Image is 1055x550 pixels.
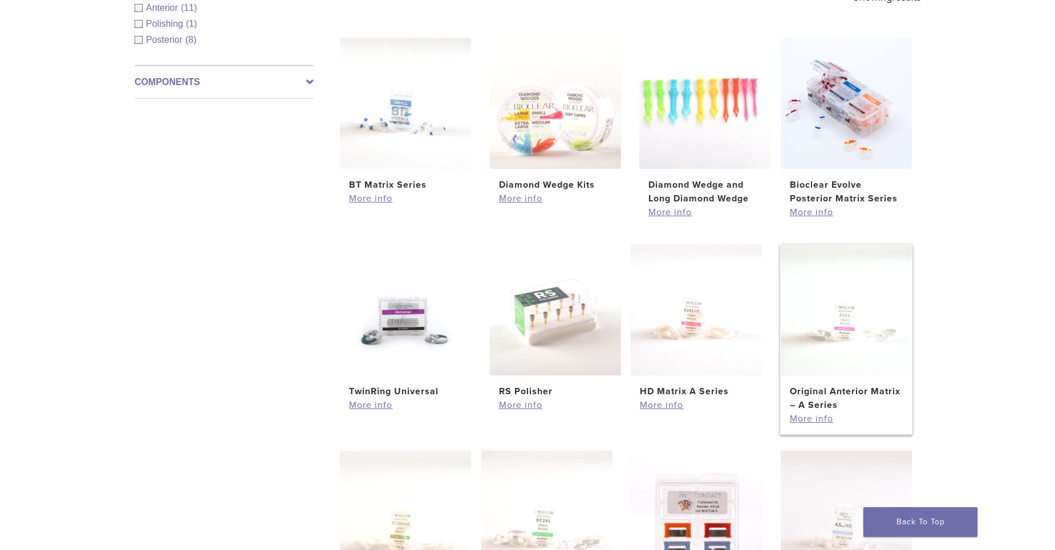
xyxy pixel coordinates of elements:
a: Diamond Wedge KitsDiamond Wedge Kits [489,38,622,192]
span: (8) [185,35,197,45]
a: HD Matrix A SeriesHD Matrix A Series [630,244,763,398]
span: Polishing [146,19,186,29]
img: Bioclear Evolve Posterior Matrix Series [781,38,912,169]
h2: Original Anterior Matrix – A Series [790,385,903,412]
img: HD Matrix A Series [631,244,762,375]
span: (11) [181,3,197,13]
a: More info [499,192,612,205]
h2: TwinRing Universal [349,385,462,398]
a: More info [648,205,761,219]
h2: HD Matrix A Series [640,385,753,398]
a: More info [349,398,462,412]
a: More info [499,398,612,412]
a: More info [790,205,903,219]
img: BT Matrix Series [340,38,471,169]
span: Posterior [146,35,185,45]
h2: RS Polisher [499,385,612,398]
a: BT Matrix SeriesBT Matrix Series [339,38,472,192]
a: RS PolisherRS Polisher [489,244,622,398]
span: (1) [186,19,197,29]
a: Diamond Wedge and Long Diamond WedgeDiamond Wedge and Long Diamond Wedge [639,38,772,205]
a: More info [790,412,903,426]
h2: Diamond Wedge and Long Diamond Wedge [648,178,761,205]
a: More info [640,398,753,412]
a: Bioclear Evolve Posterior Matrix SeriesBioclear Evolve Posterior Matrix Series [780,38,913,205]
a: More info [349,192,462,205]
img: Diamond Wedge and Long Diamond Wedge [639,38,770,169]
img: RS Polisher [490,244,621,375]
a: Original Anterior Matrix - A SeriesOriginal Anterior Matrix – A Series [780,244,913,412]
img: Diamond Wedge Kits [490,38,621,169]
h2: BT Matrix Series [349,178,462,192]
img: Original Anterior Matrix - A Series [781,244,912,375]
h2: Diamond Wedge Kits [499,178,612,192]
h2: Bioclear Evolve Posterior Matrix Series [790,178,903,205]
label: Components [135,75,314,89]
span: Anterior [146,3,181,13]
img: TwinRing Universal [340,244,471,375]
a: TwinRing UniversalTwinRing Universal [339,244,472,398]
a: Back To Top [863,507,977,537]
